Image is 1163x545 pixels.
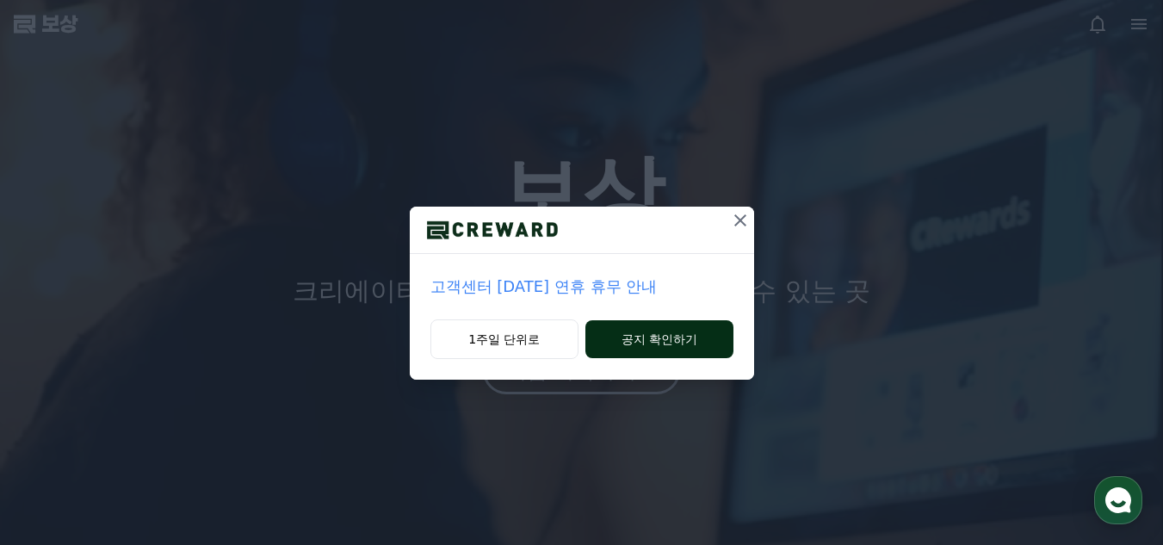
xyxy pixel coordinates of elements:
a: 홈 [5,402,114,445]
font: 고객센터 [DATE] 연휴 휴무 안내 [430,277,658,295]
font: 공지 확인하기 [622,332,697,346]
button: 1주일 단위로 [430,319,579,359]
span: 설정 [266,428,287,442]
span: 홈 [54,428,65,442]
img: 심벌 마크 [410,217,575,243]
font: 1주일 단위로 [468,332,540,346]
a: 고객센터 [DATE] 연휴 휴무 안내 [430,275,733,299]
button: 공지 확인하기 [585,320,733,358]
span: 대화 [158,429,178,443]
a: 설정 [222,402,331,445]
a: 대화 [114,402,222,445]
